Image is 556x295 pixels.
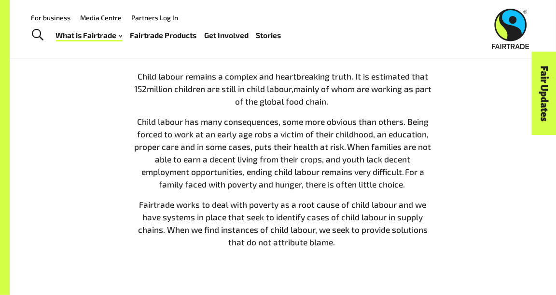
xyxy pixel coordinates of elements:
[80,13,122,22] a: Media Centre
[256,28,281,42] a: Stories
[138,84,147,94] span: 52
[134,117,431,189] span: Child labour has many consequences, some more obvious than others. Being forced to work at an ear...
[492,9,529,49] img: Fairtrade Australia New Zealand logo
[130,28,196,42] a: Fairtrade Products
[31,13,70,22] a: For business
[138,200,428,247] span: Fairtrade works to deal with poverty as a root cause of child labour and we have systems in place...
[204,28,249,42] a: Get Involved
[134,71,428,94] span: Child labour remains a complex and heartbreaking truth. It is estimated that 1
[147,84,293,94] span: million children are still in child labour,
[235,84,431,106] span: mainly of whom are working as part of the global food chain.
[131,13,178,22] a: Partners Log In
[26,23,50,47] a: Toggle Search
[56,28,123,42] a: What is Fairtrade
